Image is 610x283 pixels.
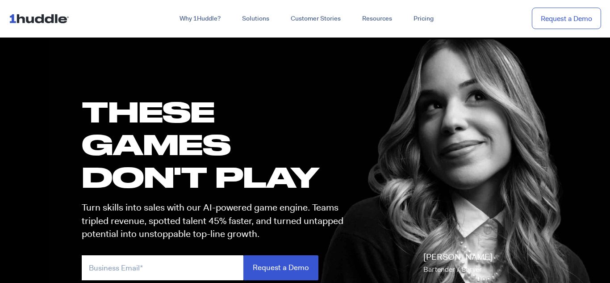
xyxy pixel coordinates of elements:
[82,201,351,241] p: Turn skills into sales with our AI-powered game engine. Teams tripled revenue, spotted talent 45%...
[403,11,444,27] a: Pricing
[231,11,280,27] a: Solutions
[532,8,601,30] a: Request a Demo
[280,11,351,27] a: Customer Stories
[82,95,351,194] h1: these GAMES DON'T PLAY
[9,10,73,27] img: ...
[82,255,243,280] input: Business Email*
[423,251,493,276] p: [PERSON_NAME]
[351,11,403,27] a: Resources
[169,11,231,27] a: Why 1Huddle?
[243,255,318,280] input: Request a Demo
[423,265,482,274] span: Bartender / Server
